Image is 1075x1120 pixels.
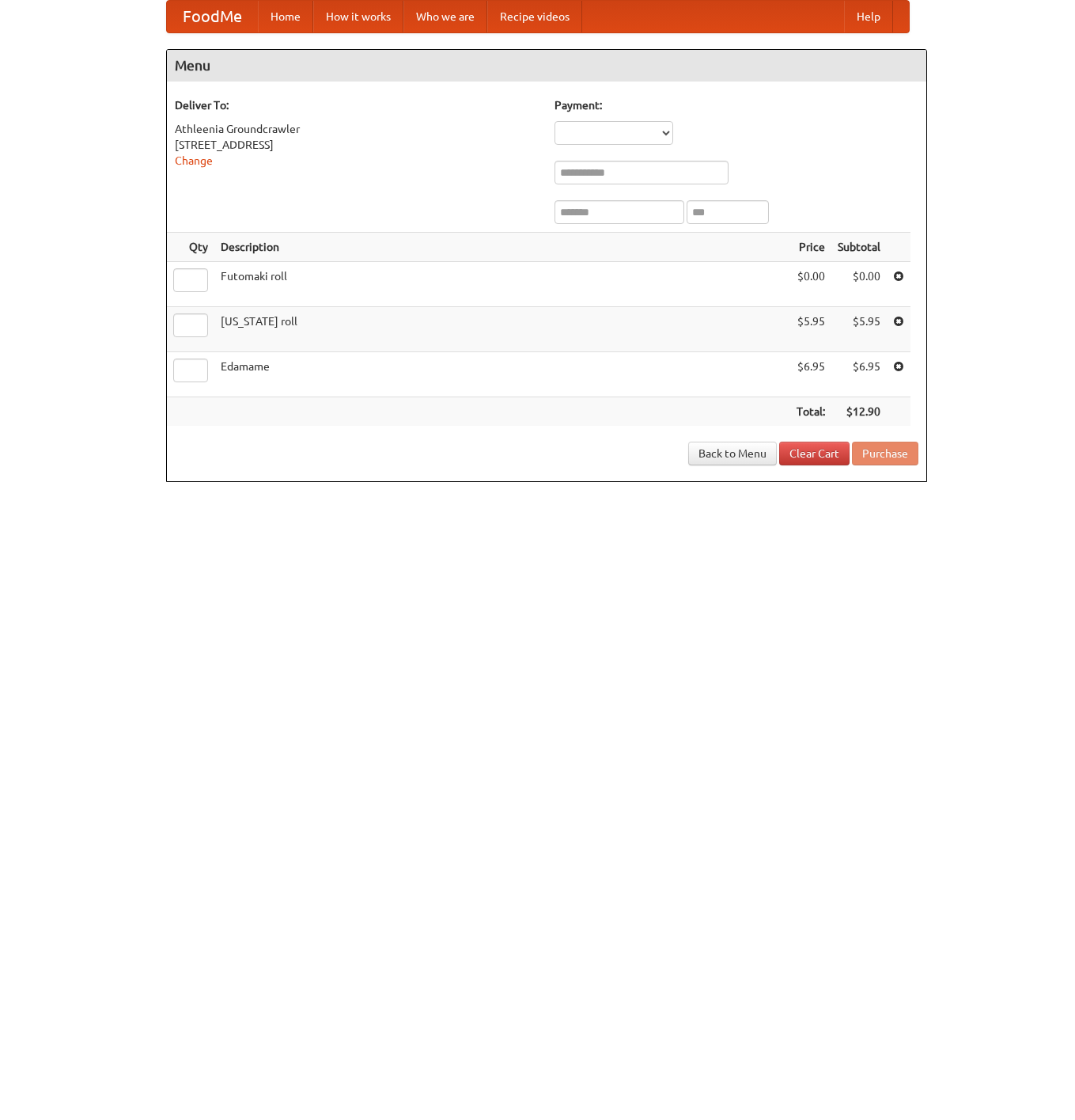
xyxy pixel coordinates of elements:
[790,307,831,352] td: $5.95
[790,397,831,427] th: Total:
[175,121,539,137] div: Athleenia Groundcrawler
[175,154,213,167] a: Change
[831,307,887,352] td: $5.95
[167,50,926,82] h4: Menu
[831,262,887,307] td: $0.00
[555,97,918,113] h5: Payment:
[403,1,487,32] a: Who we are
[214,307,790,352] td: [US_STATE] roll
[167,1,258,32] a: FoodMe
[688,442,777,465] a: Back to Menu
[313,1,403,32] a: How it works
[852,442,918,465] button: Purchase
[790,352,831,397] td: $6.95
[831,233,887,262] th: Subtotal
[175,97,539,113] h5: Deliver To:
[175,137,539,153] div: [STREET_ADDRESS]
[258,1,313,32] a: Home
[487,1,582,32] a: Recipe videos
[167,233,214,262] th: Qty
[790,233,831,262] th: Price
[844,1,893,32] a: Help
[790,262,831,307] td: $0.00
[214,262,790,307] td: Futomaki roll
[831,352,887,397] td: $6.95
[214,352,790,397] td: Edamame
[831,397,887,427] th: $12.90
[779,442,850,465] a: Clear Cart
[214,233,790,262] th: Description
